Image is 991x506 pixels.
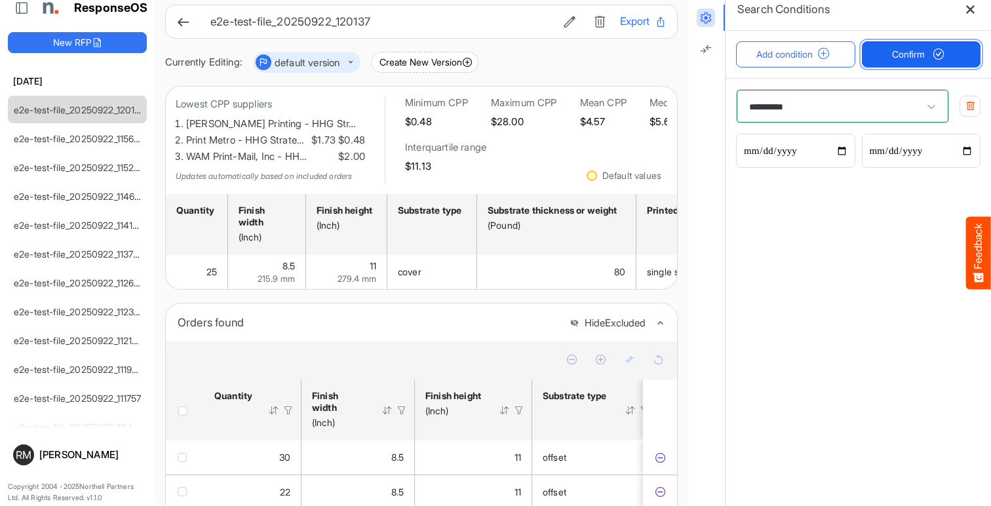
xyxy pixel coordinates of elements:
button: Feedback [966,217,991,290]
div: Orders found [178,313,560,332]
h6: Interquartile range [405,141,486,154]
div: Substrate type [543,390,608,402]
h6: Mean CPP [580,96,627,109]
span: 30 [279,452,290,463]
button: Add condition [736,41,855,68]
div: (Inch) [317,220,372,231]
span: 25 [206,266,217,277]
div: Filter Icon [282,404,294,416]
a: e2e-test-file_20250922_111757 [14,393,142,404]
a: e2e-test-file_20250922_114626 [14,191,146,202]
div: Quantity [214,390,251,402]
span: offset [543,486,566,497]
div: (Inch) [312,417,364,429]
td: cover is template cell Column Header httpsnorthellcomontologiesmapping-rulesmaterialhassubstratem... [387,255,477,289]
button: New RFP [8,32,147,53]
td: checkbox [166,440,204,475]
div: (Inch) [425,405,482,417]
div: Filter Icon [513,404,525,416]
em: Updates automatically based on included orders [176,171,352,181]
li: [PERSON_NAME] Printing - HHG Str… [186,116,365,132]
div: Default values [602,171,661,180]
h6: Maximum CPP [491,96,557,109]
div: (Inch) [239,231,291,243]
div: (Pound) [488,220,621,231]
button: Exclude [653,451,667,464]
span: $2.00 [336,149,365,165]
span: 11 [515,486,521,497]
td: 8.5 is template cell Column Header httpsnorthellcomontologiesmapping-rulesmeasurementhasfinishsiz... [228,255,306,289]
h6: Median CPP [650,96,705,109]
button: Create New Version [371,52,478,73]
div: Finish width [312,390,364,414]
a: e2e-test-file_20250922_114138 [14,220,144,231]
h6: e2e-test-file_20250922_120137 [210,16,549,28]
span: 11 [370,260,376,271]
span: 11 [515,452,521,463]
div: Finish height [425,390,482,402]
button: Export [620,13,667,30]
button: Exclude [653,486,667,499]
li: Print Metro - HHG Strate… [186,132,365,149]
span: 22 [280,486,290,497]
p: Lowest CPP suppliers [176,96,365,113]
h5: $11.13 [405,161,486,172]
button: Delete [590,13,610,30]
div: Filter Icon [396,404,408,416]
button: Confirm [862,41,981,68]
h5: $4.57 [580,116,627,127]
span: 8.5 [391,486,404,497]
span: cover [398,266,421,277]
a: e2e-test-file_20250922_115221 [14,162,143,173]
span: single sided [647,266,697,277]
span: 279.4 mm [338,273,376,284]
a: e2e-test-file_20250922_112643 [14,277,146,288]
span: 80 [614,266,625,277]
h6: Minimum CPP [405,96,468,109]
span: 8.5 [391,452,404,463]
li: WAM Print-Mail, Inc - HH… [186,149,365,165]
td: b0847138-c302-4784-843a-e5a34ef9e76a is template cell Column Header [643,440,680,475]
span: Confirm [892,47,950,62]
a: e2e-test-file_20250922_112147 [14,335,143,346]
a: e2e-test-file_20250922_112320 [14,306,146,317]
td: single sided is template cell Column Header httpsnorthellcomontologiesmapping-rulesmanufacturingh... [636,255,719,289]
button: Edit [560,13,579,30]
span: 215.9 mm [258,273,295,284]
td: 11 is template cell Column Header httpsnorthellcomontologiesmapping-rulesmeasurementhasfinishsize... [306,255,387,289]
div: [PERSON_NAME] [39,450,142,459]
a: e2e-test-file_20250922_120137 [14,104,145,115]
h5: $28.00 [491,116,557,127]
p: Copyright 2004 - 2025 Northell Partners Ltd. All Rights Reserved. v 1.1.0 [8,481,147,504]
span: $1.73 [309,132,336,149]
td: 80 is template cell Column Header httpsnorthellcomontologiesmapping-rulesmaterialhasmaterialthick... [477,255,636,289]
th: Header checkbox [166,379,204,440]
div: Filter Icon [639,404,651,416]
td: 11 is template cell Column Header httpsnorthellcomontologiesmapping-rulesmeasurementhasfinishsize... [415,440,532,475]
button: HideExcluded [570,318,646,329]
a: e2e-test-file_20250922_111950 [14,364,144,375]
span: RM [16,450,31,460]
td: 25 is template cell Column Header httpsnorthellcomontologiesmapping-rulesorderhasquantity [166,255,228,289]
a: e2e-test-file_20250922_115612 [14,133,143,144]
h5: $5.64 [650,116,705,127]
h1: ResponseOS [74,1,148,15]
td: 8.5 is template cell Column Header httpsnorthellcomontologiesmapping-rulesmeasurementhasfinishsiz... [301,440,415,475]
h6: [DATE] [8,74,147,88]
h5: $0.48 [405,116,468,127]
div: Quantity [176,204,213,216]
span: $0.48 [336,132,365,149]
div: Finish width [239,204,291,228]
div: Currently Editing: [165,54,243,71]
td: 30 is template cell Column Header httpsnorthellcomontologiesmapping-rulesorderhasquantity [204,440,301,475]
td: offset is template cell Column Header httpsnorthellcomontologiesmapping-rulesmaterialhassubstrate... [532,440,658,475]
div: Finish height [317,204,372,216]
span: 8.5 [282,260,295,271]
div: Printed sides [647,204,704,216]
div: Substrate thickness or weight [488,204,621,216]
a: e2e-test-file_20250922_113700 [14,248,146,260]
span: offset [543,452,566,463]
div: Substrate type [398,204,462,216]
